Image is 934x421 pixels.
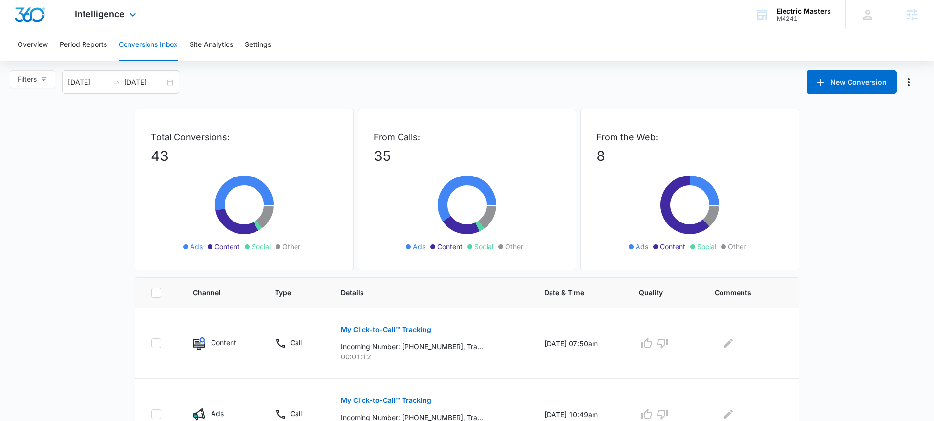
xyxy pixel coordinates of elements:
[660,242,685,252] span: Content
[721,335,736,351] button: Edit Comments
[275,288,303,298] span: Type
[290,337,302,348] p: Call
[807,70,897,94] button: New Conversion
[341,318,431,341] button: My Click-to-Call™ Tracking
[341,352,520,362] p: 00:01:12
[341,389,431,412] button: My Click-to-Call™ Tracking
[151,146,338,166] p: 43
[437,242,463,252] span: Content
[214,242,240,252] span: Content
[474,242,493,252] span: Social
[190,29,233,61] button: Site Analytics
[532,308,628,379] td: [DATE] 07:50am
[211,408,224,419] p: Ads
[341,341,483,352] p: Incoming Number: [PHONE_NUMBER], Tracking Number: [PHONE_NUMBER], Ring To: [PHONE_NUMBER], Caller...
[374,131,560,144] p: From Calls:
[341,397,431,404] p: My Click-to-Call™ Tracking
[290,408,302,419] p: Call
[112,78,120,86] span: to
[639,288,677,298] span: Quality
[112,78,120,86] span: swap-right
[777,15,831,22] div: account id
[374,146,560,166] p: 35
[10,70,55,88] button: Filters
[124,77,165,88] input: End date
[413,242,425,252] span: Ads
[341,288,506,298] span: Details
[636,242,648,252] span: Ads
[777,7,831,15] div: account name
[18,29,48,61] button: Overview
[151,131,338,144] p: Total Conversions:
[245,29,271,61] button: Settings
[282,242,300,252] span: Other
[544,288,602,298] span: Date & Time
[728,242,746,252] span: Other
[68,77,108,88] input: Start date
[60,29,107,61] button: Period Reports
[341,326,431,333] p: My Click-to-Call™ Tracking
[190,242,203,252] span: Ads
[715,288,769,298] span: Comments
[505,242,523,252] span: Other
[119,29,178,61] button: Conversions Inbox
[211,337,236,348] p: Content
[252,242,271,252] span: Social
[596,146,783,166] p: 8
[901,74,916,90] button: Manage Numbers
[596,131,783,144] p: From the Web:
[697,242,716,252] span: Social
[75,9,125,19] span: Intelligence
[193,288,237,298] span: Channel
[18,74,37,85] span: Filters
